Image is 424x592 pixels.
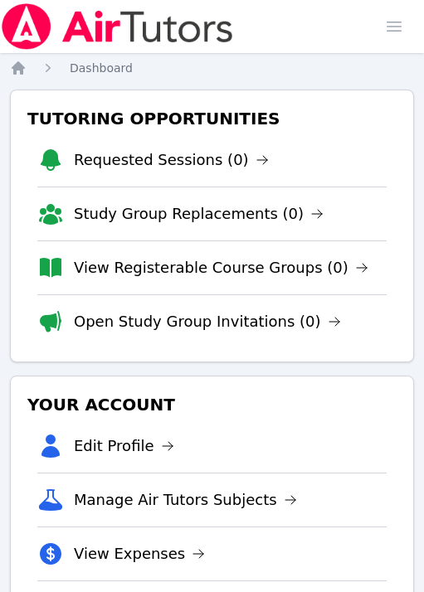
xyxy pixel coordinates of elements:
a: Open Study Group Invitations (0) [74,310,341,333]
h3: Your Account [24,390,400,420]
a: View Registerable Course Groups (0) [74,256,368,279]
a: Study Group Replacements (0) [74,202,324,226]
h3: Tutoring Opportunities [24,104,400,133]
a: Requested Sessions (0) [74,148,269,172]
a: Edit Profile [74,434,174,458]
a: View Expenses [74,542,205,565]
span: Dashboard [70,61,133,75]
a: Manage Air Tutors Subjects [74,488,297,512]
nav: Breadcrumb [10,60,414,76]
a: Dashboard [70,60,133,76]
